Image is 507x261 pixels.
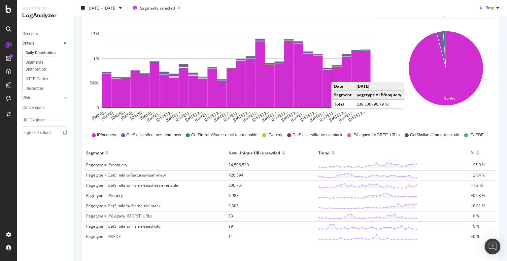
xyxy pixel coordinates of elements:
[22,117,68,124] a: URL Explorer
[86,162,127,168] span: Pagetype = IP/noquery
[228,172,243,178] span: 726,594
[22,129,68,136] a: Logfiles Explorer
[86,213,152,219] span: Pagetype = IP/Legacy_IMGREF_URLs
[471,203,485,209] span: +0.01 %
[353,132,400,138] span: IP/Legacy_IMGREF_URLs
[25,76,48,82] div: HTTP Codes
[22,30,38,37] div: Overview
[126,132,181,138] span: GetSimilars/features-team-new
[86,182,178,188] span: Pagetype = GetSimilars/iframe-react-team-enable
[471,162,485,168] span: +95.9 %
[25,85,68,92] a: Resources
[25,59,62,73] div: Segments Distribution
[476,3,502,13] button: Bing
[22,104,45,111] div: Conversions
[292,132,342,138] span: GetSimilars/iframe-old-stack
[471,182,483,188] span: +1.2 %
[86,223,160,229] span: Pagetype = GetSimilars/iframe-react-old
[22,95,32,102] div: Visits
[228,203,239,209] span: 3,306
[228,223,233,229] span: 19
[485,239,500,254] div: Open Intercom Messenger
[471,234,480,239] span: +0 %
[86,193,123,198] span: Pagetype = IP/query
[354,82,404,91] td: [DATE]
[318,147,330,158] div: Trend
[228,147,280,158] div: New Unique URLs crawled
[22,40,34,47] div: Crawls
[399,24,492,123] svg: A chart.
[332,100,354,108] td: Total
[410,132,459,138] span: GetSimilars/iframe-react-old
[471,172,485,178] span: +2.84 %
[486,5,494,11] span: Bing
[25,59,68,73] a: Segments Distribution
[228,162,249,168] span: 24,506,530
[469,132,484,138] span: IP/IPDE
[86,234,121,239] span: Pagetype = IP/IPDE
[97,106,99,110] text: 0
[228,213,233,219] span: 63
[25,85,44,92] div: Resources
[140,5,175,11] span: Segments selected
[332,82,354,91] td: Date
[22,12,68,19] div: LogAnalyzer
[471,223,480,229] span: +0 %
[228,182,243,188] span: 306,751
[471,193,485,198] span: +0.03 %
[228,234,233,239] span: 11
[86,172,166,178] span: Pagetype = GetSimilars/features-team-new
[267,132,282,138] span: IP/query
[25,76,68,82] a: HTTP Codes
[444,96,455,101] text: 95.9%
[22,5,68,12] div: Analytics
[86,203,160,209] span: Pagetype = GetSimilars/iframe-old-stack
[332,91,354,100] td: Segment
[93,56,99,61] text: 1M
[22,95,62,102] a: Visits
[354,100,404,108] td: 839,536 (96.79 %)
[90,32,99,36] text: 1.5M
[471,147,474,158] div: %
[471,213,480,219] span: +0 %
[22,40,62,47] a: Crawls
[228,193,239,198] span: 8,988
[97,132,116,138] span: IP/noquery
[79,3,124,13] button: [DATE] - [DATE]
[87,5,117,11] span: [DATE] - [DATE]
[354,91,404,100] td: pagetype = IP/noquery
[25,49,56,56] div: Daily Distribution
[89,81,99,85] text: 500K
[25,49,68,56] a: Daily Distribution
[87,24,386,123] svg: A chart.
[22,117,45,124] div: URL Explorer
[130,3,183,13] button: Segments selected
[191,132,257,138] span: GetSimilars/iframe-react-team-enable
[22,104,68,111] a: Conversions
[22,30,68,37] a: Overview
[22,129,52,136] div: Logfiles Explorer
[86,147,104,158] div: Segment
